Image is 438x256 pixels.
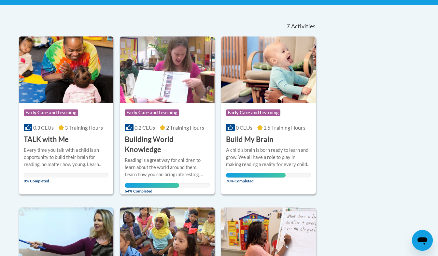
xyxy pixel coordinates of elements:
a: Course LogoEarly Care and Learning0.3 CEUs3 Training Hours TALK with MeEvery time you talk with a... [19,36,114,194]
img: Course Logo [120,36,215,103]
div: A child's brain is born ready to learn and grow. We all have a role to play in making reading a r... [226,147,311,168]
span: 3 Training Hours [65,124,103,131]
span: Early Care and Learning [226,109,280,116]
span: 0.2 CEUs [134,124,155,131]
div: Your progress [125,183,179,188]
a: Course LogoEarly Care and Learning0.2 CEUs2 Training Hours Building World KnowledgeReading is a g... [120,36,215,194]
div: Every time you talk with a child is an opportunity to build their brain for reading, no matter ho... [24,147,109,168]
span: 0.3 CEUs [33,124,54,131]
h3: TALK with Me [24,135,69,145]
div: Reading is a great way for children to learn about the world around them. Learn how you can bring... [125,157,210,178]
a: Course LogoEarly Care and Learning0 CEUs1.5 Training Hours Build My BrainA child's brain is born ... [221,36,316,194]
span: 1.5 Training Hours [263,124,305,131]
h3: Build My Brain [226,135,274,145]
span: Activities [291,23,316,30]
span: 2 Training Hours [166,124,204,131]
iframe: Button to launch messaging window [412,230,433,251]
div: Your progress [226,173,286,178]
span: 70% Completed [226,173,286,183]
img: Course Logo [221,36,316,103]
span: Early Care and Learning [125,109,179,116]
span: 0 CEUs [236,124,252,131]
span: 64% Completed [125,183,179,193]
img: Course Logo [19,36,114,103]
h3: Building World Knowledge [125,135,210,155]
span: 7 [287,23,290,30]
span: Early Care and Learning [24,109,78,116]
